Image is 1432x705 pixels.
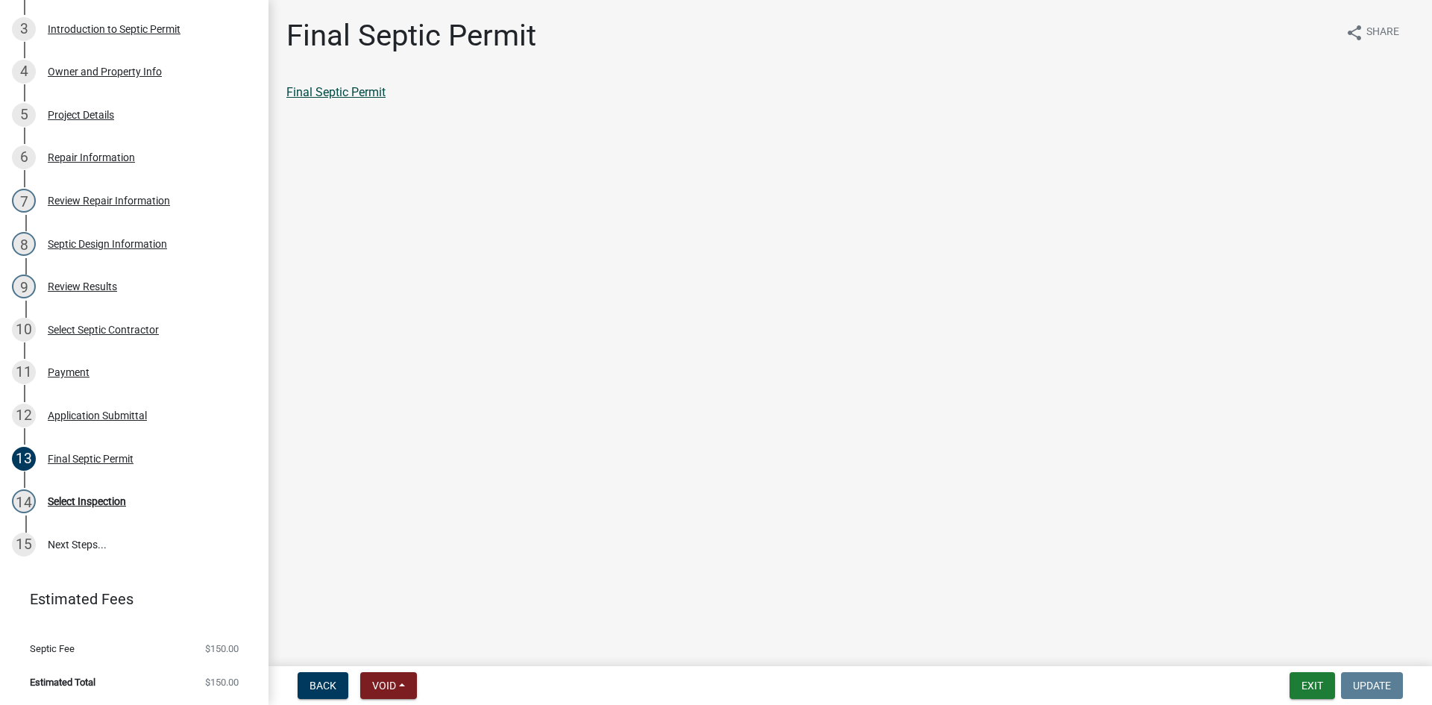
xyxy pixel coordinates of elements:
[48,24,180,34] div: Introduction to Septic Permit
[1345,24,1363,42] i: share
[48,410,147,421] div: Application Submittal
[30,644,75,654] span: Septic Fee
[48,152,135,163] div: Repair Information
[12,584,245,614] a: Estimated Fees
[48,239,167,249] div: Septic Design Information
[12,189,36,213] div: 7
[310,680,336,692] span: Back
[12,103,36,127] div: 5
[48,325,159,335] div: Select Septic Contractor
[48,281,117,292] div: Review Results
[12,60,36,84] div: 4
[1353,680,1391,692] span: Update
[205,677,239,687] span: $150.00
[205,644,239,654] span: $150.00
[1334,18,1411,47] button: shareShare
[48,454,134,464] div: Final Septic Permit
[12,275,36,298] div: 9
[48,66,162,77] div: Owner and Property Info
[360,672,417,699] button: Void
[12,360,36,384] div: 11
[48,110,114,120] div: Project Details
[30,677,95,687] span: Estimated Total
[372,680,396,692] span: Void
[12,145,36,169] div: 6
[12,318,36,342] div: 10
[12,232,36,256] div: 8
[286,85,386,99] a: Final Septic Permit
[1341,672,1403,699] button: Update
[12,447,36,471] div: 13
[48,367,89,377] div: Payment
[286,18,536,54] h1: Final Septic Permit
[12,404,36,427] div: 12
[12,17,36,41] div: 3
[12,489,36,513] div: 14
[48,496,126,507] div: Select Inspection
[298,672,348,699] button: Back
[1366,24,1399,42] span: Share
[48,195,170,206] div: Review Repair Information
[1290,672,1335,699] button: Exit
[12,533,36,557] div: 15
